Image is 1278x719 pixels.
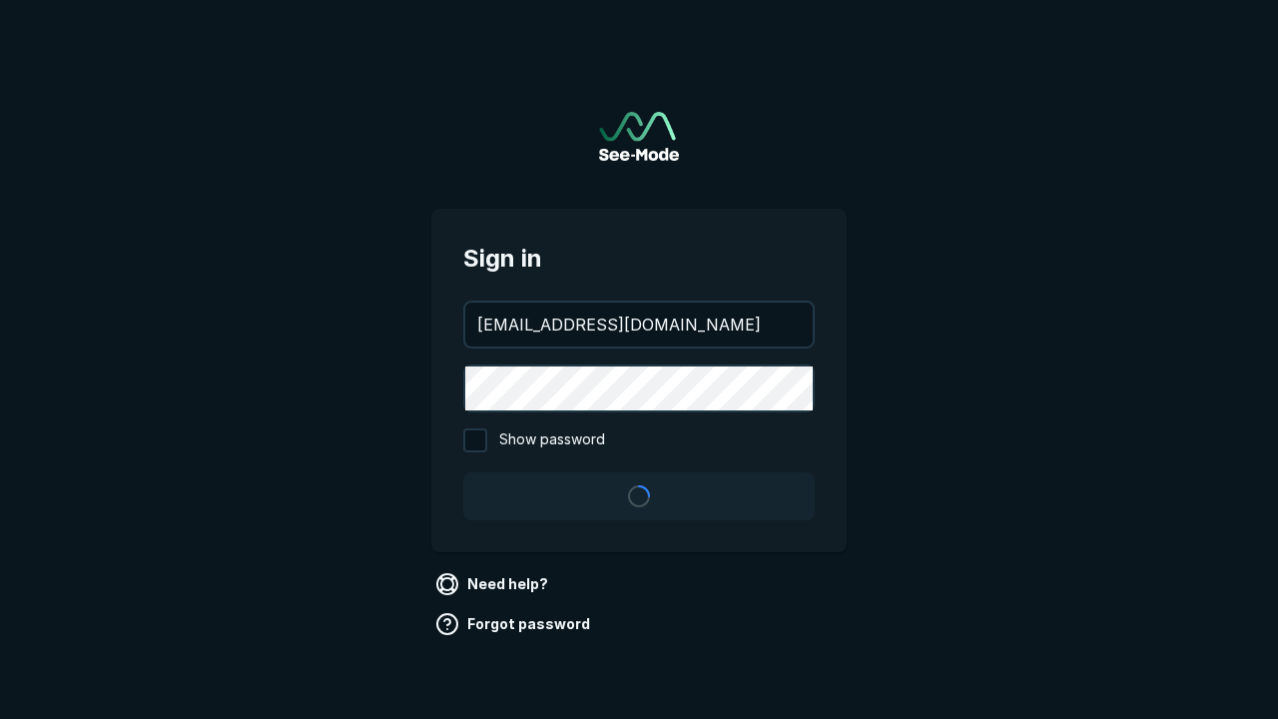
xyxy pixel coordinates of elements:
a: Forgot password [431,608,598,640]
a: Go to sign in [599,112,679,161]
span: Sign in [463,241,815,277]
span: Show password [499,428,605,452]
img: See-Mode Logo [599,112,679,161]
input: your@email.com [465,303,813,347]
a: Need help? [431,568,556,600]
